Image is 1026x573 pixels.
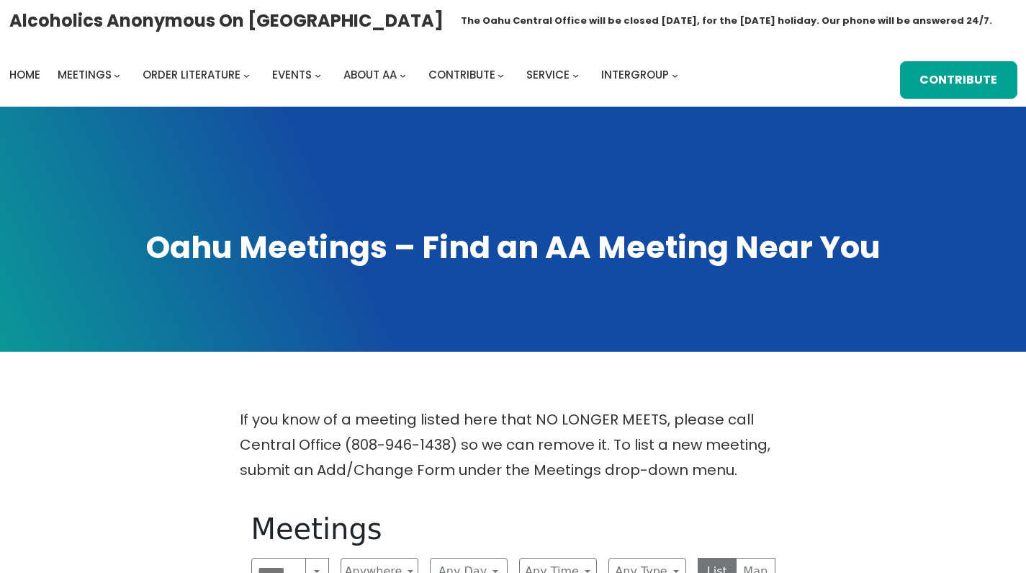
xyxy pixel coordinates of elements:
button: Service submenu [572,71,579,78]
a: Service [526,65,570,85]
a: Meetings [58,65,112,85]
span: Order Literature [143,67,240,82]
span: Service [526,67,570,82]
span: Events [272,67,312,82]
span: Contribute [428,67,495,82]
span: Home [9,67,40,82]
button: Order Literature submenu [243,71,250,78]
p: If you know of a meeting listed here that NO LONGER MEETS, please call Central Office (808-946-14... [240,407,787,483]
a: Events [272,65,312,85]
button: Contribute submenu [498,71,504,78]
a: Home [9,65,40,85]
a: Intergroup [601,65,669,85]
h1: Oahu Meetings – Find an AA Meeting Near You [14,226,1012,268]
span: Meetings [58,67,112,82]
button: Meetings submenu [114,71,120,78]
h1: The Oahu Central Office will be closed [DATE], for the [DATE] holiday. Our phone will be answered... [461,14,992,28]
button: Intergroup submenu [672,71,678,78]
h1: Meetings [251,512,775,546]
button: Events submenu [315,71,321,78]
a: Contribute [428,65,495,85]
a: About AA [343,65,397,85]
span: Intergroup [601,67,669,82]
nav: Intergroup [9,65,683,85]
a: Alcoholics Anonymous on [GEOGRAPHIC_DATA] [9,5,444,36]
a: Contribute [900,61,1017,99]
button: About AA submenu [400,71,406,78]
span: About AA [343,67,397,82]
